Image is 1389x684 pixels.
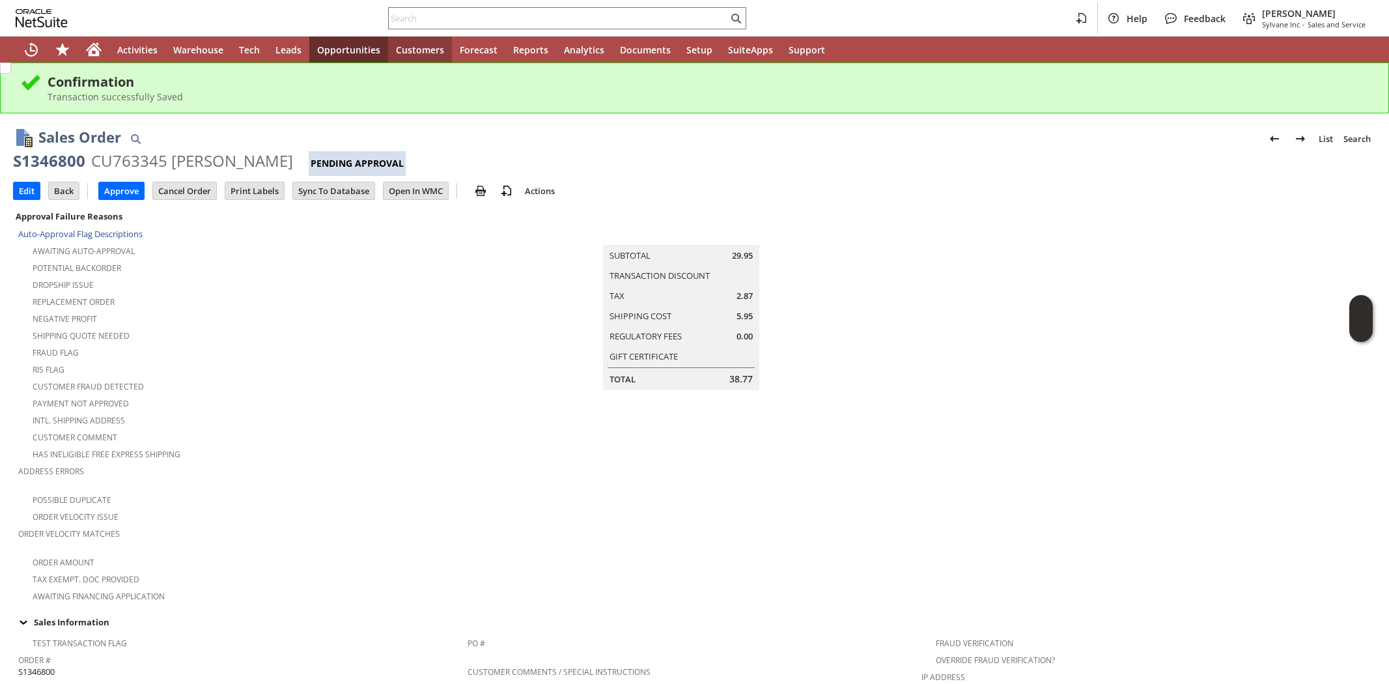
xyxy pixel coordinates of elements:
[309,36,388,63] a: Opportunities
[603,224,759,245] caption: Summary
[47,36,78,63] div: Shortcuts
[1302,20,1305,29] span: -
[936,655,1055,666] a: Override Fraud Verification?
[384,182,448,199] input: Open In WMC
[33,432,117,443] a: Customer Comment
[13,614,1371,631] div: Sales Information
[610,310,671,322] a: Shipping Cost
[610,270,710,281] a: Transaction Discount
[936,638,1013,649] a: Fraud Verification
[18,466,84,477] a: Address Errors
[109,36,165,63] a: Activities
[13,150,85,171] div: S1346800
[1349,319,1373,343] span: Oracle Guided Learning Widget. To move around, please hold and drag
[473,183,488,199] img: print.svg
[33,638,127,649] a: Test Transaction Flag
[268,36,309,63] a: Leads
[732,249,753,262] span: 29.95
[18,528,120,539] a: Order Velocity Matches
[396,44,444,56] span: Customers
[33,313,97,324] a: Negative Profit
[720,36,781,63] a: SuiteApps
[16,36,47,63] a: Recent Records
[1349,295,1373,342] iframe: Click here to launch Oracle Guided Learning Help Panel
[781,36,833,63] a: Support
[225,182,284,199] input: Print Labels
[48,91,1369,103] div: Transaction successfully Saved
[33,381,144,392] a: Customer Fraud Detected
[468,638,485,649] a: PO #
[737,310,753,322] span: 5.95
[165,36,231,63] a: Warehouse
[610,350,678,362] a: Gift Certificate
[1184,12,1226,25] span: Feedback
[13,614,1376,631] td: Sales Information
[16,9,68,27] svg: logo
[789,44,825,56] span: Support
[293,182,374,199] input: Sync To Database
[33,398,129,409] a: Payment not approved
[33,574,139,585] a: Tax Exempt. Doc Provided
[33,511,119,522] a: Order Velocity Issue
[33,591,165,602] a: Awaiting Financing Application
[128,131,143,147] img: Quick Find
[1338,128,1376,149] a: Search
[33,494,111,506] a: Possible Duplicate
[18,655,51,666] a: Order #
[33,364,64,375] a: RIS flag
[33,246,135,257] a: Awaiting Auto-Approval
[173,44,223,56] span: Warehouse
[1308,20,1366,29] span: Sales and Service
[389,10,728,26] input: Search
[1262,7,1366,20] span: [PERSON_NAME]
[610,330,682,342] a: Regulatory Fees
[33,296,115,307] a: Replacement Order
[48,73,1369,91] div: Confirmation
[729,373,753,386] span: 38.77
[91,150,293,171] div: CU763345 [PERSON_NAME]
[55,42,70,57] svg: Shortcuts
[33,330,130,341] a: Shipping Quote Needed
[737,290,753,302] span: 2.87
[33,279,94,291] a: Dropship Issue
[33,449,180,460] a: Has Ineligible Free Express Shipping
[33,263,121,274] a: Potential Backorder
[505,36,556,63] a: Reports
[1267,131,1282,147] img: Previous
[728,44,773,56] span: SuiteApps
[38,126,121,148] h1: Sales Order
[452,36,505,63] a: Forecast
[33,557,94,568] a: Order Amount
[78,36,109,63] a: Home
[679,36,720,63] a: Setup
[728,10,744,26] svg: Search
[1313,128,1338,149] a: List
[231,36,268,63] a: Tech
[14,182,40,199] input: Edit
[460,44,498,56] span: Forecast
[23,42,39,57] svg: Recent Records
[499,183,514,199] img: add-record.svg
[33,347,79,358] a: Fraud Flag
[610,249,651,261] a: Subtotal
[117,44,158,56] span: Activities
[153,182,216,199] input: Cancel Order
[388,36,452,63] a: Customers
[520,185,560,197] a: Actions
[612,36,679,63] a: Documents
[564,44,604,56] span: Analytics
[610,373,636,385] a: Total
[556,36,612,63] a: Analytics
[686,44,712,56] span: Setup
[1293,131,1308,147] img: Next
[1262,20,1300,29] span: Sylvane Inc
[1127,12,1147,25] span: Help
[239,44,260,56] span: Tech
[18,228,143,240] a: Auto-Approval Flag Descriptions
[49,182,79,199] input: Back
[33,415,125,426] a: Intl. Shipping Address
[275,44,302,56] span: Leads
[513,44,548,56] span: Reports
[620,44,671,56] span: Documents
[18,666,55,678] span: S1346800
